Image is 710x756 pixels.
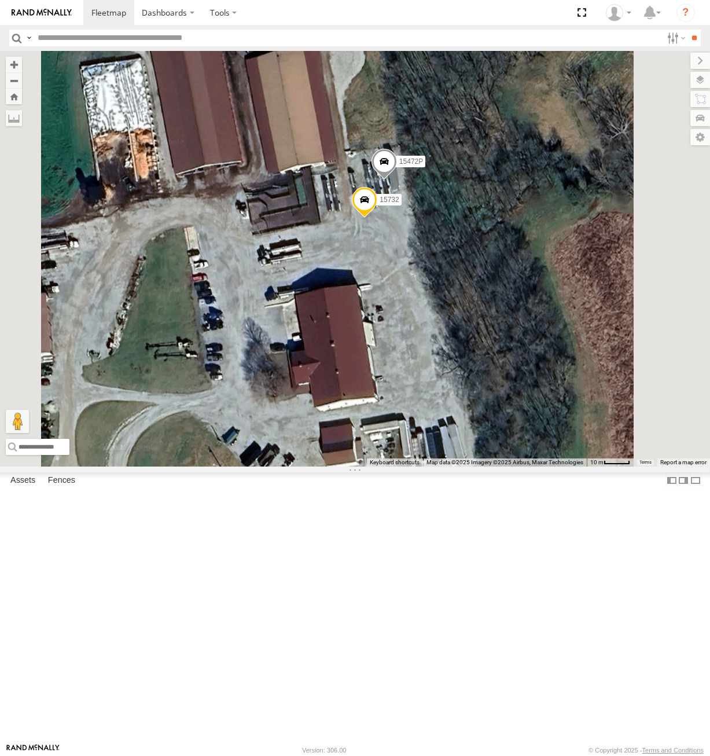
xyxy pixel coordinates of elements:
span: 15472P [399,157,422,166]
div: Paul Withrow [602,4,635,21]
button: Drag Pegman onto the map to open Street View [6,410,29,433]
button: Zoom Home [6,89,22,104]
span: 10 m [590,459,604,465]
a: Terms (opens in new tab) [639,460,652,464]
label: Search Query [24,30,34,46]
img: rand-logo.svg [12,9,72,17]
a: Visit our Website [6,744,60,756]
button: Map Scale: 10 m per 42 pixels [587,458,634,467]
label: Hide Summary Table [690,472,701,489]
button: Zoom in [6,57,22,72]
label: Dock Summary Table to the Right [678,472,689,489]
button: Keyboard shortcuts [370,458,420,467]
label: Assets [5,473,41,489]
label: Search Filter Options [663,30,687,46]
span: Map data ©2025 Imagery ©2025 Airbus, Maxar Technologies [426,459,583,465]
span: 15732 [380,196,399,204]
button: Zoom out [6,72,22,89]
div: © Copyright 2025 - [588,747,704,754]
label: Dock Summary Table to the Left [666,472,678,489]
div: Version: 306.00 [302,747,346,754]
a: Report a map error [660,459,707,465]
label: Map Settings [690,129,710,145]
i: ? [676,3,695,22]
a: Terms and Conditions [642,747,704,754]
label: Measure [6,110,22,126]
label: Fences [42,473,81,489]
